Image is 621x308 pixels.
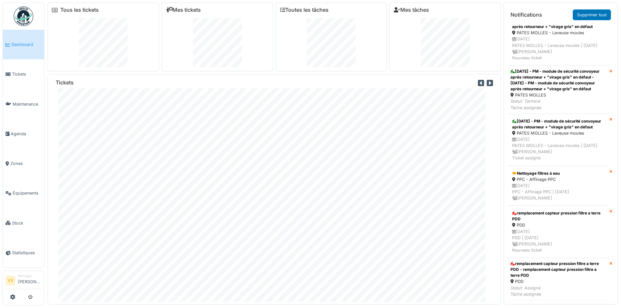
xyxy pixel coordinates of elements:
[512,210,605,222] div: remplacement capteur pression filtre a terre PDD
[510,285,607,297] div: Statut: Assigné Tâche assignée
[510,92,607,98] div: PATES MOLLES
[6,273,41,289] a: VV Manager[PERSON_NAME]
[510,278,607,285] div: PDD
[13,190,41,196] span: Équipements
[512,170,605,176] div: Nettoyage filtres à eau
[512,136,605,161] div: [DATE] PATES MOLLES - Laveuse moules | [DATE] [PERSON_NAME] Ticket assigné
[512,176,605,183] div: PPC - Affinage PPC
[510,261,607,278] div: remplacement capteur pression filtre a terre PDD - remplacement capteur pression filtre a terre PDD
[508,166,609,206] a: Nettoyage filtres à eau PPC - Affinage PPC [DATE]PPC - Affinage PPC | [DATE] [PERSON_NAME]
[508,258,609,300] a: remplacement capteur pression filtre a terre PDD - remplacement capteur pression filtre a terre P...
[510,68,607,92] div: [DATE] - PM - module de sécurité convoyeur après retourneur + "virage gris" en défaut - [DATE] - ...
[512,30,605,36] div: PATES MOLLES - Laveuse moules
[13,101,41,107] span: Maintenance
[12,71,41,77] span: Tickets
[18,273,41,287] li: [PERSON_NAME]
[3,59,44,89] a: Tickets
[512,36,605,61] div: [DATE] PATES MOLLES - Laveuse moules | [DATE] [PERSON_NAME] Nouveau ticket
[508,13,609,66] a: [DATE] - PM - module de sécurité convoyeur après retourneur + "virage gris" en défaut PATES MOLLE...
[3,30,44,59] a: Dashboard
[3,119,44,149] a: Agenda
[3,178,44,208] a: Équipements
[18,273,41,278] div: Manager
[512,118,605,130] div: [DATE] - PM - module de sécurité convoyeur après retourneur + "virage gris" en défaut
[512,228,605,254] div: [DATE] PDD | [DATE] [PERSON_NAME] Nouveau ticket
[394,7,429,13] a: Mes tâches
[510,98,607,110] div: Statut: Terminé Tâche assignée
[3,208,44,238] a: Stock
[573,9,611,20] a: Supprimer tout
[3,89,44,119] a: Maintenance
[508,206,609,258] a: remplacement capteur pression filtre a terre PDD PDD [DATE]PDD | [DATE] [PERSON_NAME]Nouveau ticket
[12,250,41,256] span: Statistiques
[512,222,605,228] div: PDD
[3,149,44,178] a: Zones
[6,276,15,286] li: VV
[508,114,609,166] a: [DATE] - PM - module de sécurité convoyeur après retourneur + "virage gris" en défaut PATES MOLLE...
[510,12,542,18] h6: Notifications
[166,7,201,13] a: Mes tickets
[512,183,605,201] div: [DATE] PPC - Affinage PPC | [DATE] [PERSON_NAME]
[14,7,33,26] img: Badge_color-CXgf-gQk.svg
[508,66,609,114] a: [DATE] - PM - module de sécurité convoyeur après retourneur + "virage gris" en défaut - [DATE] - ...
[60,7,99,13] a: Tous les tickets
[12,220,41,226] span: Stock
[10,160,41,167] span: Zones
[56,80,74,86] h6: Tickets
[280,7,329,13] a: Toutes les tâches
[11,41,41,48] span: Dashboard
[512,18,605,30] div: [DATE] - PM - module de sécurité convoyeur après retourneur + "virage gris" en défaut
[11,131,41,137] span: Agenda
[512,130,605,136] div: PATES MOLLES - Laveuse moules
[3,238,44,268] a: Statistiques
